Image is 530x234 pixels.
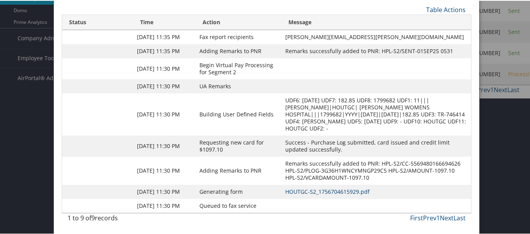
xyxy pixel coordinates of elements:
[436,213,440,221] a: 1
[91,213,95,221] span: 9
[281,43,471,57] td: Remarks successfully added to PNR: HPL-S2/SENT-01SEP25 0531
[133,93,196,135] td: [DATE] 11:30 PM
[440,213,454,221] a: Next
[133,79,196,93] td: [DATE] 11:30 PM
[281,135,471,156] td: Success - Purchase Log submitted, card issued and credit limit updated successfully.
[281,29,471,43] td: [PERSON_NAME][EMAIL_ADDRESS][PERSON_NAME][DOMAIN_NAME]
[133,135,196,156] td: [DATE] 11:30 PM
[68,213,158,226] div: 1 to 9 of records
[196,79,281,93] td: UA Remarks
[196,184,281,198] td: Generating form
[196,14,281,29] th: Action: activate to sort column ascending
[133,29,196,43] td: [DATE] 11:35 PM
[196,43,281,57] td: Adding Remarks to PNR
[454,213,466,221] a: Last
[426,5,466,13] a: Table Actions
[133,156,196,184] td: [DATE] 11:30 PM
[423,213,436,221] a: Prev
[62,14,133,29] th: Status: activate to sort column ascending
[410,213,423,221] a: First
[133,184,196,198] td: [DATE] 11:30 PM
[285,187,370,195] a: HOUTGC-S2_1756704615929.pdf
[133,43,196,57] td: [DATE] 11:35 PM
[196,29,281,43] td: Fax report recipients
[281,93,471,135] td: UDF6: [DATE] UDF7: 182.85 UDF8: 1799682 UDF1: 11|||[PERSON_NAME]|HOUTGC| [PERSON_NAME] WOMENS HOS...
[133,14,196,29] th: Time: activate to sort column ascending
[196,156,281,184] td: Adding Remarks to PNR
[281,14,471,29] th: Message: activate to sort column ascending
[281,156,471,184] td: Remarks successfully added to PNR: HPL-S2/CC-5569480166694626 HPL-S2/PLOG-3G36H1WNCYMNGP29C5 HPL-...
[196,198,281,212] td: Queued to fax service
[196,135,281,156] td: Requesting new card for $1097.10
[196,93,281,135] td: Building User Defined Fields
[133,198,196,212] td: [DATE] 11:30 PM
[196,57,281,79] td: Begin Virtual Pay Processing for Segment 2
[133,57,196,79] td: [DATE] 11:30 PM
